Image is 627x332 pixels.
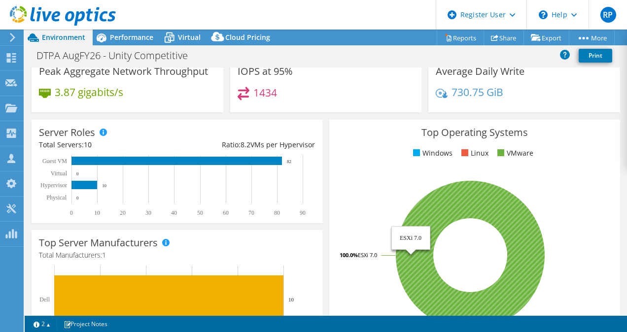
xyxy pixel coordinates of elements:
a: Project Notes [57,318,114,330]
h3: Server Roles [39,127,95,138]
text: 20 [120,209,126,216]
a: Export [523,30,569,45]
text: 80 [274,209,280,216]
a: 2 [27,318,57,330]
span: Performance [110,33,153,42]
text: 82 [287,159,291,164]
span: 8.2 [241,140,250,149]
h3: IOPS at 95% [238,66,293,77]
h1: DTPA AugFY26 - Unity Competitive [32,50,203,61]
text: 30 [145,209,151,216]
span: Virtual [178,33,201,42]
li: Windows [411,148,453,159]
div: Ratio: VMs per Hypervisor [177,139,315,150]
text: 90 [300,209,306,216]
text: 10 [94,209,100,216]
text: Hypervisor [40,182,67,189]
text: 0 [70,209,73,216]
a: Print [579,49,612,63]
span: 1 [102,250,106,260]
li: VMware [495,148,533,159]
a: Reports [437,30,484,45]
span: RP [600,7,616,23]
h3: Top Operating Systems [337,127,613,138]
text: 0 [76,171,79,176]
h3: Peak Aggregate Network Throughput [39,66,208,77]
h3: Top Server Manufacturers [39,237,158,248]
h4: 730.75 GiB [452,87,503,98]
text: Virtual [51,170,68,177]
text: 10 [102,183,107,188]
h3: Average Daily Write [436,66,524,77]
h4: 1434 [253,87,277,98]
li: Linux [459,148,488,159]
svg: \n [539,10,548,19]
span: Cloud Pricing [225,33,270,42]
text: Physical [46,194,67,201]
h4: Total Manufacturers: [39,250,315,261]
span: Environment [42,33,85,42]
text: Guest VM [42,158,67,165]
text: 0 [76,196,79,200]
text: 10 [288,297,294,302]
text: Dell [39,296,50,303]
div: Total Servers: [39,139,177,150]
text: 40 [171,209,177,216]
tspan: ESXi 7.0 [358,251,377,259]
a: Share [484,30,524,45]
h4: 3.87 gigabits/s [55,87,123,98]
a: More [569,30,615,45]
text: 70 [248,209,254,216]
text: 60 [223,209,229,216]
text: 50 [197,209,203,216]
tspan: 100.0% [340,251,358,259]
span: 10 [84,140,92,149]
